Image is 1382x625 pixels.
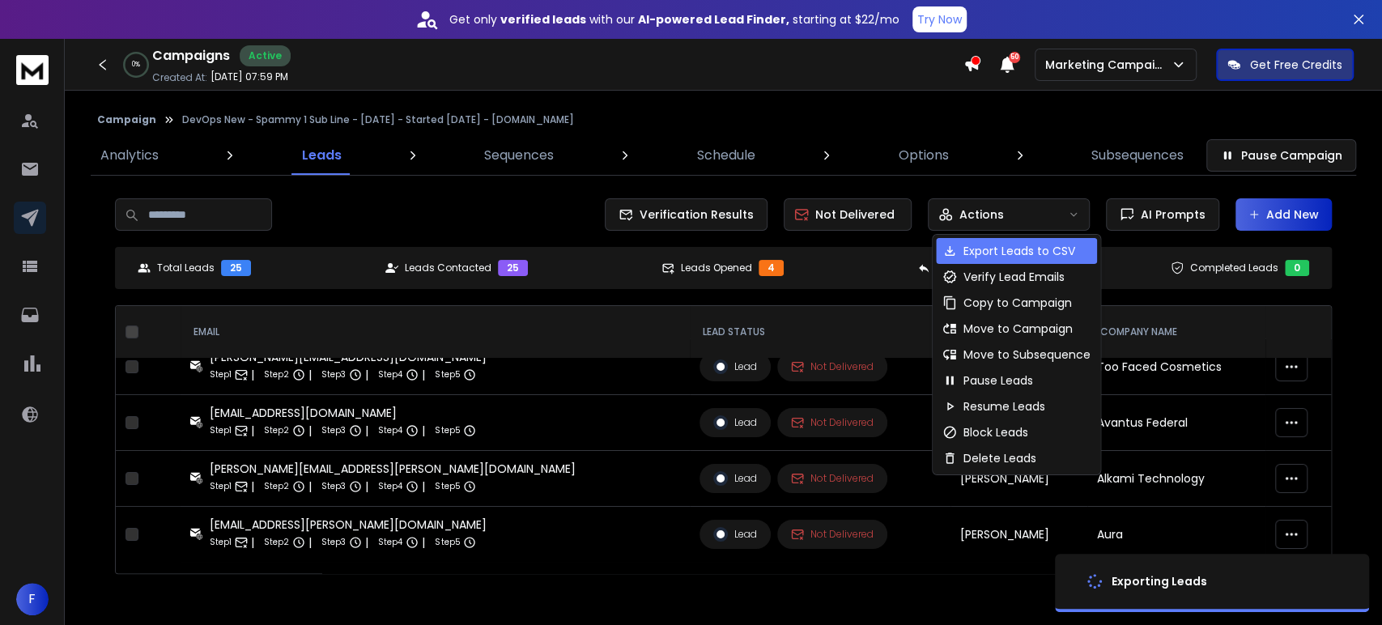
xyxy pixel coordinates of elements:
p: Step 4 [378,423,402,439]
p: Block Leads [963,424,1028,440]
div: Lead [713,415,757,430]
p: Step 2 [264,367,289,383]
p: Step 5 [435,478,460,495]
a: Sequences [474,136,563,175]
p: [DATE] 07:59 PM [210,70,288,83]
p: Analytics [100,146,159,165]
p: | [251,534,254,551]
p: Step 4 [378,534,402,551]
button: F [16,583,49,615]
a: Leads [292,136,351,175]
p: | [365,478,368,495]
p: Step 3 [321,534,346,551]
span: 50 [1009,52,1020,63]
p: Step 1 [210,478,232,495]
p: Total Leads [157,261,215,274]
p: Move to Subsequence [963,347,1091,363]
p: Step 1 [210,534,232,551]
p: Marketing Campaign [1045,57,1171,73]
p: Step 1 [210,423,232,439]
p: DevOps New - Spammy 1 Sub Line - [DATE] - Started [DATE] - [DOMAIN_NAME] [182,113,574,126]
p: | [308,367,312,383]
th: Company Name [1087,306,1265,359]
p: | [365,367,368,383]
p: Not Delivered [815,206,895,223]
a: Subsequences [1082,136,1193,175]
p: Schedule [697,146,755,165]
p: Leads Opened [681,261,752,274]
button: AI Prompts [1106,198,1219,231]
p: | [365,534,368,551]
div: Exporting Leads [1112,573,1207,589]
p: Step 4 [378,478,402,495]
td: [PERSON_NAME] [950,451,1087,507]
div: Lead [713,471,757,486]
div: Lead [713,359,757,374]
img: logo [16,55,49,85]
div: Not Delivered [791,528,874,541]
a: Options [888,136,958,175]
button: Add New [1235,198,1332,231]
span: Verification Results [633,206,754,223]
p: Step 1 [210,367,232,383]
p: Created At: [152,71,207,84]
p: Pause Leads [963,372,1033,389]
button: Pause Campaign [1206,139,1356,172]
p: Options [898,146,948,165]
td: Aura [1087,507,1265,563]
div: 25 [221,260,251,276]
th: EMAIL [181,306,689,359]
p: Step 3 [321,423,346,439]
p: Copy to Campaign [963,295,1072,311]
p: | [251,423,254,439]
div: Active [240,45,291,66]
p: Sequences [484,146,554,165]
p: Step 5 [435,423,460,439]
p: Step 2 [264,423,289,439]
div: Not Delivered [791,416,874,429]
p: Step 2 [264,478,289,495]
strong: verified leads [500,11,586,28]
p: 0 % [132,60,140,70]
p: | [251,478,254,495]
p: Get Free Credits [1250,57,1342,73]
h1: Campaigns [152,46,230,66]
p: | [422,534,425,551]
span: AI Prompts [1134,206,1206,223]
p: | [308,478,312,495]
div: 4 [759,260,784,276]
p: Step 3 [321,478,346,495]
button: Verification Results [605,198,768,231]
p: | [251,367,254,383]
div: Not Delivered [791,360,874,373]
p: Export Leads to CSV [963,243,1075,259]
div: [PERSON_NAME][EMAIL_ADDRESS][PERSON_NAME][DOMAIN_NAME] [210,461,575,477]
p: | [422,478,425,495]
th: LEAD STATUS [690,306,950,359]
p: Completed Leads [1190,261,1278,274]
td: Alkami Technology [1087,451,1265,507]
p: Get only with our starting at $22/mo [449,11,899,28]
td: Too Faced Cosmetics [1087,339,1265,395]
div: 0 [1285,260,1309,276]
strong: AI-powered Lead Finder, [638,11,789,28]
div: Lead [713,527,757,542]
button: Try Now [912,6,967,32]
p: Leads Contacted [405,261,491,274]
p: Move to Campaign [963,321,1073,337]
p: | [308,423,312,439]
p: Leads [302,146,342,165]
p: Resume Leads [963,398,1045,415]
p: Step 5 [435,367,460,383]
p: Delete Leads [963,450,1036,466]
p: Actions [959,206,1004,223]
p: | [365,423,368,439]
p: Step 2 [264,534,289,551]
p: | [422,367,425,383]
td: [PERSON_NAME] [950,507,1087,563]
div: Not Delivered [791,472,874,485]
button: Campaign [97,113,156,126]
a: Schedule [687,136,765,175]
